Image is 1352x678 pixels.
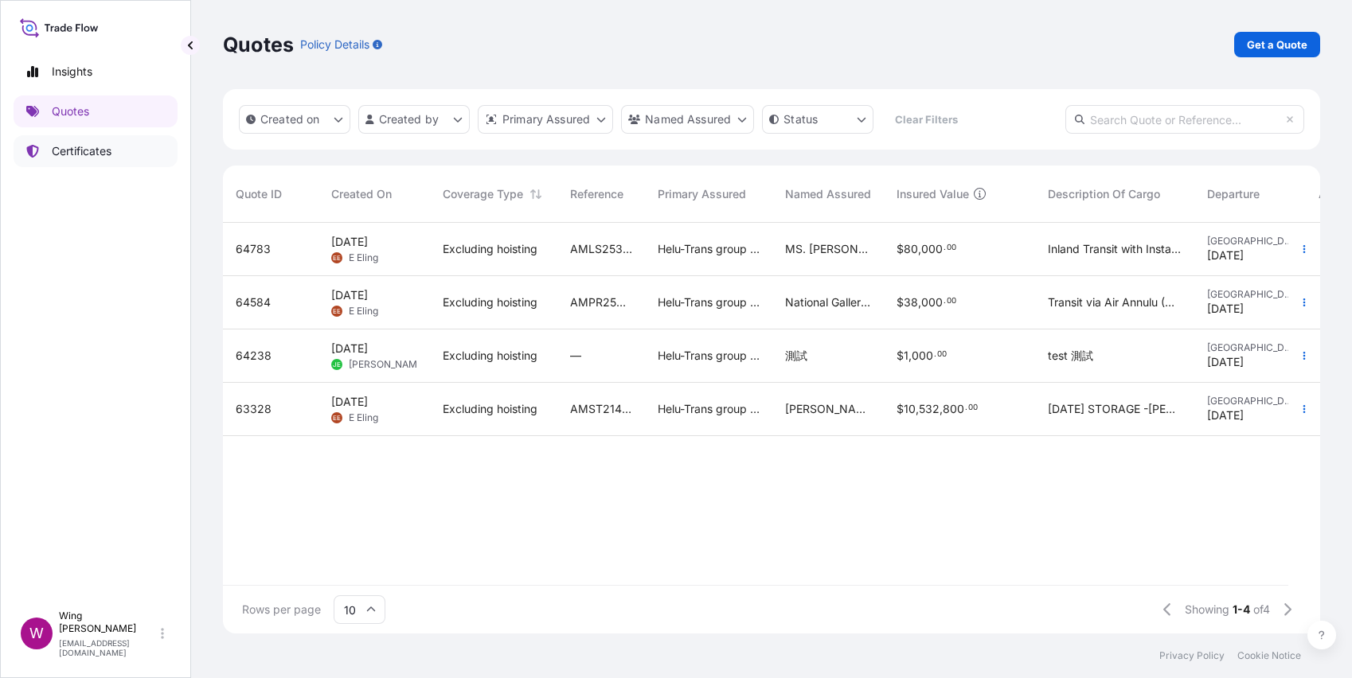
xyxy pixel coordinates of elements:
[331,234,368,250] span: [DATE]
[881,107,971,132] button: Clear Filters
[904,244,918,255] span: 80
[1247,37,1307,53] p: Get a Quote
[349,358,426,371] span: [PERSON_NAME]
[897,186,969,202] span: Insured Value
[658,186,746,202] span: Primary Assured
[1065,105,1304,134] input: Search Quote or Reference...
[658,348,760,364] span: Helu-Trans group of companies and their subsidiaries
[260,111,320,127] p: Created on
[1048,348,1093,364] span: test 測試
[14,135,178,167] a: Certificates
[331,394,368,410] span: [DATE]
[783,111,818,127] p: Status
[236,294,271,310] span: 64584
[1234,32,1320,57] a: Get a Quote
[947,245,956,251] span: 00
[570,348,581,364] span: —
[1207,395,1293,407] span: [GEOGRAPHIC_DATA]
[897,297,904,308] span: $
[785,348,807,364] span: 測試
[1185,602,1229,618] span: Showing
[944,298,946,304] span: .
[897,244,904,255] span: $
[895,111,958,127] p: Clear Filters
[908,350,912,361] span: ,
[526,185,545,204] button: Sort
[1207,354,1244,370] span: [DATE]
[897,350,904,361] span: $
[236,348,272,364] span: 64238
[236,186,282,202] span: Quote ID
[59,638,158,657] p: [EMAIL_ADDRESS][DOMAIN_NAME]
[1048,294,1182,310] span: Transit via Air Annulu (A. Boeretto), Dreamcatcher Oriental Flower Resin, Murano glass, paper, in...
[762,105,873,134] button: certificateStatus Filter options
[14,56,178,88] a: Insights
[379,111,440,127] p: Created by
[658,294,760,310] span: Helu-Trans group of companies and their subsidiaries
[239,105,350,134] button: createdOn Filter options
[785,241,871,257] span: MS. [PERSON_NAME] (AMLS253528JSCW)
[934,352,936,357] span: .
[1159,649,1225,662] a: Privacy Policy
[242,602,321,618] span: Rows per page
[1048,186,1160,202] span: Description Of Cargo
[947,298,956,304] span: 00
[331,341,368,357] span: [DATE]
[333,357,341,372] span: JE
[331,287,368,303] span: [DATE]
[236,401,272,417] span: 63328
[897,403,904,415] span: $
[443,241,537,257] span: Excluding hoisting
[921,297,943,308] span: 000
[223,32,294,57] p: Quotes
[921,244,943,255] span: 000
[658,401,760,417] span: Helu-Trans group of companies and their subsidiaries
[940,403,943,415] span: ,
[59,610,158,635] p: Wing [PERSON_NAME]
[944,245,946,251] span: .
[29,625,44,641] span: W
[1207,341,1293,354] span: [GEOGRAPHIC_DATA]
[937,352,947,357] span: 00
[333,410,341,426] span: EE
[443,294,537,310] span: Excluding hoisting
[443,401,537,417] span: Excluding hoisting
[919,403,940,415] span: 532
[331,186,392,202] span: Created On
[443,348,537,364] span: Excluding hoisting
[333,250,341,266] span: EE
[1048,401,1182,417] span: [DATE] STORAGE -[PERSON_NAME] de Peindre BY KONGO (SG230908046) - SGD352,800 -Leda and the Swan B...
[1207,288,1293,301] span: [GEOGRAPHIC_DATA]
[300,37,369,53] p: Policy Details
[358,105,470,134] button: createdBy Filter options
[52,143,111,159] p: Certificates
[965,405,967,411] span: .
[502,111,590,127] p: Primary Assured
[1048,241,1182,257] span: Inland Transit with Installation -Untitled artwork as per attached
[1253,602,1270,618] span: of 4
[1207,235,1293,247] span: [GEOGRAPHIC_DATA]
[14,95,178,127] a: Quotes
[570,186,623,202] span: Reference
[1207,247,1244,263] span: [DATE]
[912,350,933,361] span: 000
[478,105,613,134] button: distributor Filter options
[1207,186,1260,202] span: Departure
[570,241,632,257] span: AMLS253528JSCW
[918,297,921,308] span: ,
[968,405,978,411] span: 00
[904,403,916,415] span: 10
[52,64,92,80] p: Insights
[333,303,341,319] span: EE
[570,401,632,417] span: AMST214510JHJH
[918,244,921,255] span: ,
[1237,649,1301,662] a: Cookie Notice
[785,401,871,417] span: [PERSON_NAME] SEAU [PERSON_NAME] (AMST214510JHJH)
[349,411,378,424] span: E Eling
[349,305,378,318] span: E Eling
[645,111,731,127] p: Named Assured
[570,294,632,310] span: AMPR253302KTJS-03
[1207,301,1244,317] span: [DATE]
[785,186,871,202] span: Named Assured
